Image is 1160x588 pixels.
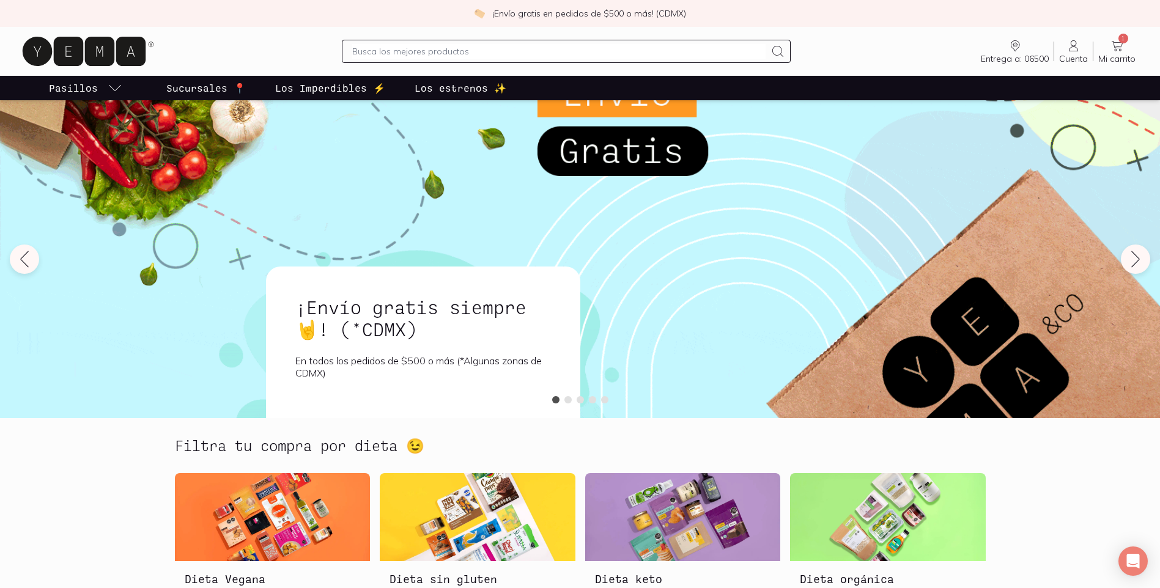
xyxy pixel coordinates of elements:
h3: Dieta Vegana [185,571,361,587]
input: Busca los mejores productos [352,44,765,59]
h3: Dieta keto [595,571,771,587]
img: Dieta Vegana [175,473,371,561]
p: Pasillos [49,81,98,95]
a: Entrega a: 06500 [976,39,1054,64]
img: Dieta orgánica [790,473,986,561]
a: Los estrenos ✨ [412,76,509,100]
p: Los Imperdibles ⚡️ [275,81,385,95]
a: Los Imperdibles ⚡️ [273,76,388,100]
a: 1Mi carrito [1093,39,1140,64]
div: Open Intercom Messenger [1118,546,1148,576]
h3: Dieta orgánica [800,571,976,587]
span: Cuenta [1059,53,1088,64]
img: Dieta sin gluten [380,473,575,561]
h2: Filtra tu compra por dieta 😉 [175,438,424,454]
a: Sucursales 📍 [164,76,248,100]
h1: ¡Envío gratis siempre🤘! (*CDMX) [295,296,551,340]
img: Dieta keto [585,473,781,561]
p: Los estrenos ✨ [415,81,506,95]
span: 1 [1118,34,1128,43]
span: Entrega a: 06500 [981,53,1049,64]
span: Mi carrito [1098,53,1136,64]
p: Sucursales 📍 [166,81,246,95]
p: ¡Envío gratis en pedidos de $500 o más! (CDMX) [492,7,686,20]
p: En todos los pedidos de $500 o más (*Algunas zonas de CDMX) [295,355,551,379]
h3: Dieta sin gluten [390,571,566,587]
a: Cuenta [1054,39,1093,64]
img: check [474,8,485,19]
a: pasillo-todos-link [46,76,125,100]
